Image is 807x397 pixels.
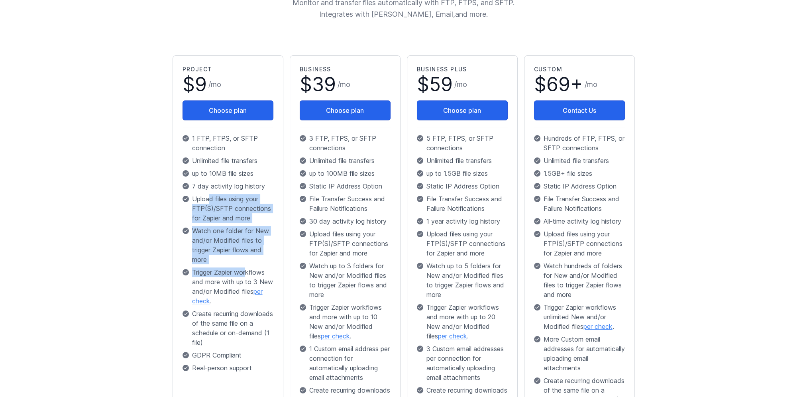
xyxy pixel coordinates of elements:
[417,65,508,73] h2: Business Plus
[192,287,263,305] a: per check
[417,134,508,153] p: 5 FTP, FTPS, or SFTP connections
[417,229,508,258] p: Upload files using your FTP(S)/SFTP connections for Zapier and more
[438,332,467,340] a: per check
[183,156,273,165] p: Unlimited file transfers
[340,80,350,88] span: mo
[457,80,467,88] span: mo
[534,261,625,299] p: Watch hundreds of folders for New and/or Modified files to trigger Zapier flows and more
[417,261,508,299] p: Watch up to 5 folders for New and/or Modified files to trigger Zapier flows and more
[338,79,350,90] span: /
[300,169,391,178] p: up to 100MB file sizes
[767,357,797,387] iframe: Drift Widget Chat Controller
[211,80,221,88] span: mo
[183,169,273,178] p: up to 10MB file sizes
[417,216,508,226] p: 1 year activity log history
[321,332,350,340] a: per check
[300,194,391,213] p: File Transfer Success and Failure Notifications
[183,309,273,347] p: Create recurring downloads of the same file on a schedule or on-demand (1 file)
[183,134,273,153] p: 1 FTP, FTPS, or SFTP connection
[300,65,391,73] h2: Business
[544,303,625,331] span: Trigger Zapier workflows unlimited New and/or Modified files .
[192,267,273,306] span: Trigger Zapier workflows and more with up to 3 New and/or Modified files .
[583,322,613,330] a: per check
[208,79,221,90] span: /
[183,226,273,264] p: Watch one folder for New and/or Modified files to trigger Zapier flows and more
[300,134,391,153] p: 3 FTP, FTPS, or SFTP connections
[534,229,625,258] p: Upload files using your FTP(S)/SFTP connections for Zapier and more
[300,344,391,382] p: 1 Custom email address per connection for automatically uploading email attachments
[300,100,391,120] button: Choose plan
[546,73,583,96] span: 69+
[417,100,508,120] button: Choose plan
[300,229,391,258] p: Upload files using your FTP(S)/SFTP connections for Zapier and more
[534,181,625,191] p: Static IP Address Option
[417,344,508,382] p: 3 Custom email addresses per connection for automatically uploading email attachments
[534,216,625,226] p: All-time activity log history
[183,65,273,73] h2: Project
[534,194,625,213] p: File Transfer Success and Failure Notifications
[587,80,597,88] span: mo
[417,156,508,165] p: Unlimited file transfers
[309,303,391,341] span: Trigger Zapier workflows and more with up to 10 New and/or Modified files .
[183,100,273,120] button: Choose plan
[183,181,273,191] p: 7 day activity log history
[300,261,391,299] p: Watch up to 3 folders for New and/or Modified files to trigger Zapier flows and more
[417,169,508,178] p: up to 1.5GB file sizes
[534,156,625,165] p: Unlimited file transfers
[417,181,508,191] p: Static IP Address Option
[534,169,625,178] p: 1.5GB+ file sizes
[534,100,625,120] a: Contact Us
[429,73,453,96] span: 59
[195,73,207,96] span: 9
[417,75,453,94] span: $
[534,134,625,153] p: Hundreds of FTP, FTPS, or SFTP connections
[534,65,625,73] h2: Custom
[454,79,467,90] span: /
[183,363,273,373] p: Real-person support
[534,334,625,373] p: More Custom email addresses for automatically uploading email attachments
[417,194,508,213] p: File Transfer Success and Failure Notifications
[300,75,336,94] span: $
[183,75,207,94] span: $
[300,156,391,165] p: Unlimited file transfers
[534,75,583,94] span: $
[183,194,273,223] p: Upload files using your FTP(S)/SFTP connections for Zapier and more
[300,181,391,191] p: Static IP Address Option
[300,216,391,226] p: 30 day activity log history
[312,73,336,96] span: 39
[183,350,273,360] p: GDPR Compliant
[426,303,508,341] span: Trigger Zapier workflows and more with up to 20 New and/or Modified files .
[585,79,597,90] span: /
